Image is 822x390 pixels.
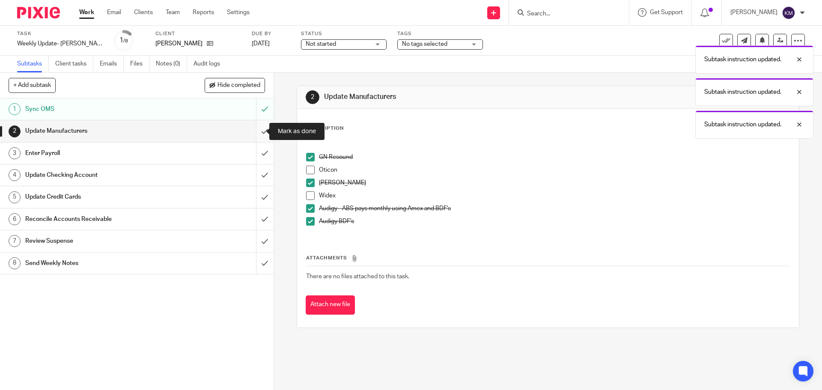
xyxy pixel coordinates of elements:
[9,257,21,269] div: 8
[319,191,789,200] p: Widex
[252,30,290,37] label: Due by
[205,78,265,92] button: Hide completed
[306,256,347,260] span: Attachments
[25,169,173,182] h1: Update Checking Account
[9,191,21,203] div: 5
[306,90,319,104] div: 2
[17,39,103,48] div: Weekly Update- [PERSON_NAME]
[306,41,336,47] span: Not started
[9,103,21,115] div: 1
[25,147,173,160] h1: Enter Payroll
[17,56,49,72] a: Subtasks
[193,8,214,17] a: Reports
[306,295,355,315] button: Attach new file
[306,125,344,132] p: Description
[17,39,103,48] div: Weekly Update- Blaising
[319,166,789,174] p: Oticon
[79,8,94,17] a: Work
[9,169,21,181] div: 4
[123,39,128,43] small: /8
[306,274,409,280] span: There are no files attached to this task.
[17,7,60,18] img: Pixie
[704,88,781,96] p: Subtask instruction updated.
[166,8,180,17] a: Team
[319,217,789,226] p: Audigy BDF's
[9,213,21,225] div: 6
[227,8,250,17] a: Settings
[9,235,21,247] div: 7
[155,30,241,37] label: Client
[252,41,270,47] span: [DATE]
[134,8,153,17] a: Clients
[25,213,173,226] h1: Reconcile Accounts Receivable
[402,41,447,47] span: No tags selected
[704,55,781,64] p: Subtask instruction updated.
[107,8,121,17] a: Email
[397,30,483,37] label: Tags
[319,153,789,161] p: GN Resound
[17,30,103,37] label: Task
[25,257,173,270] h1: Send Weekly Notes
[194,56,226,72] a: Audit logs
[782,6,795,20] img: svg%3E
[100,56,124,72] a: Emails
[9,125,21,137] div: 2
[319,204,789,213] p: Audigy - ABS pays monthly using Amex and BDF's
[25,125,173,137] h1: Update Manufacturers
[9,78,56,92] button: + Add subtask
[55,56,93,72] a: Client tasks
[301,30,387,37] label: Status
[155,39,203,48] p: [PERSON_NAME]
[25,191,173,203] h1: Update Credit Cards
[25,235,173,247] h1: Review Suspense
[119,36,128,45] div: 1
[156,56,187,72] a: Notes (0)
[704,120,781,129] p: Subtask instruction updated.
[217,82,260,89] span: Hide completed
[130,56,149,72] a: Files
[324,92,566,101] h1: Update Manufacturers
[25,103,173,116] h1: Sync OMS
[319,179,789,187] p: [PERSON_NAME]
[9,147,21,159] div: 3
